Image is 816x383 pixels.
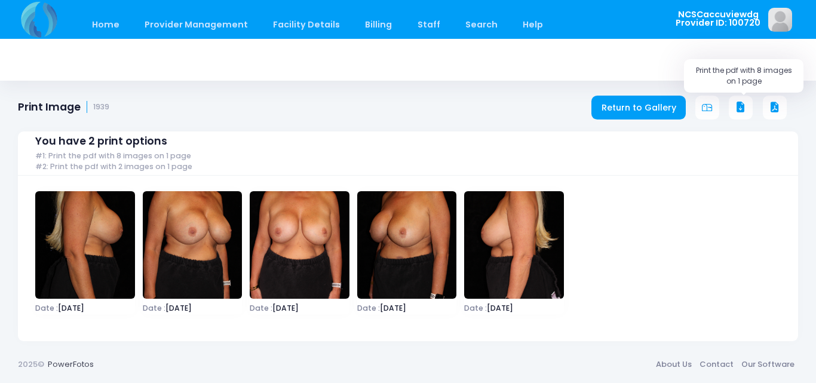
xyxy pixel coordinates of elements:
a: Billing [354,11,404,39]
img: image [143,191,242,299]
a: About Us [652,354,695,375]
a: Staff [406,11,452,39]
span: #2: Print the pdf with 2 images on 1 page [35,163,192,171]
img: image [464,191,563,299]
a: Provider Management [133,11,259,39]
span: [DATE] [357,305,456,312]
span: Date : [357,303,380,313]
span: NCSCaccuviewdg Provider ID: 100720 [676,10,760,27]
span: #1: Print the pdf with 8 images on 1 page [35,152,191,161]
span: Date : [464,303,487,313]
img: image [35,191,134,299]
span: Date : [35,303,58,313]
span: Date : [250,303,272,313]
a: Our Software [737,354,798,375]
span: [DATE] [35,305,134,312]
a: Return to Gallery [591,96,686,120]
div: Print the pdf with 8 images on 1 page [684,59,803,93]
img: image [768,8,792,32]
span: [DATE] [464,305,563,312]
small: 1939 [93,103,109,112]
a: Facility Details [262,11,352,39]
a: Home [80,11,131,39]
h1: Print Image [18,101,109,114]
a: Search [453,11,509,39]
a: PowerFotos [48,359,94,370]
img: image [357,191,456,299]
span: Date : [143,303,165,313]
span: [DATE] [143,305,242,312]
a: Help [511,11,555,39]
span: 2025© [18,359,44,370]
span: [DATE] [250,305,349,312]
a: Contact [695,354,737,375]
span: You have 2 print options [35,135,167,148]
img: image [250,191,349,299]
